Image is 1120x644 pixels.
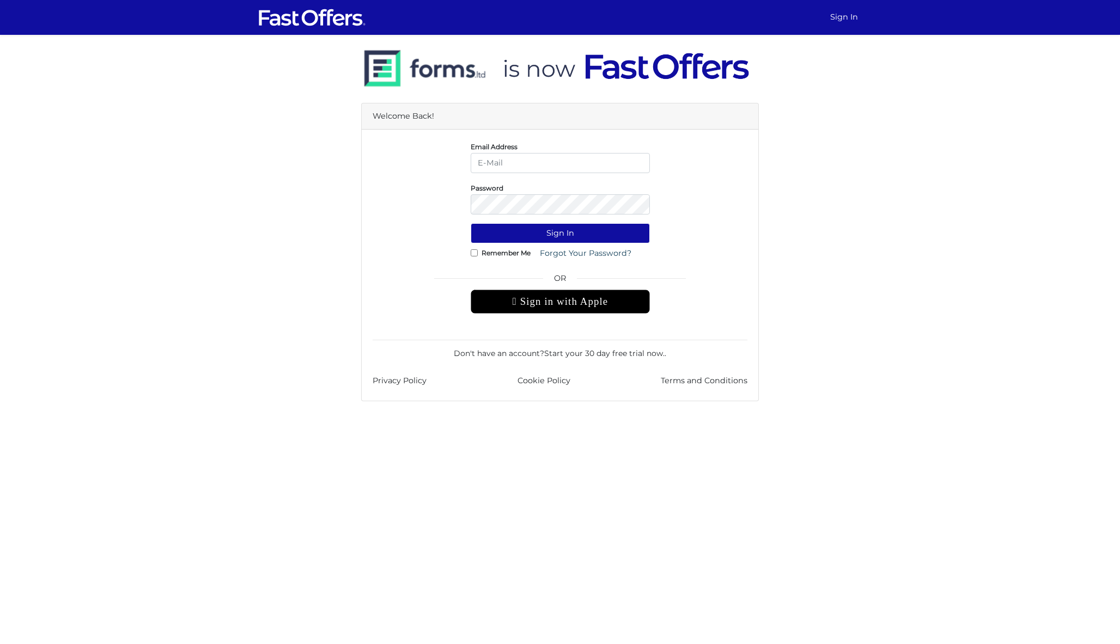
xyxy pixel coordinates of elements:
button: Sign In [471,223,650,243]
input: E-Mail [471,153,650,173]
a: Terms and Conditions [661,375,747,387]
a: Privacy Policy [373,375,427,387]
div: Don't have an account? . [373,340,747,359]
a: Forgot Your Password? [533,243,638,263]
a: Sign In [826,7,862,28]
label: Email Address [471,145,518,148]
span: OR [471,272,650,290]
a: Start your 30 day free trial now. [544,348,665,358]
label: Password [471,187,503,189]
a: Cookie Policy [518,375,570,387]
div: Welcome Back! [362,103,758,130]
div: Sign in with Apple [471,290,650,314]
label: Remember Me [482,252,531,254]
